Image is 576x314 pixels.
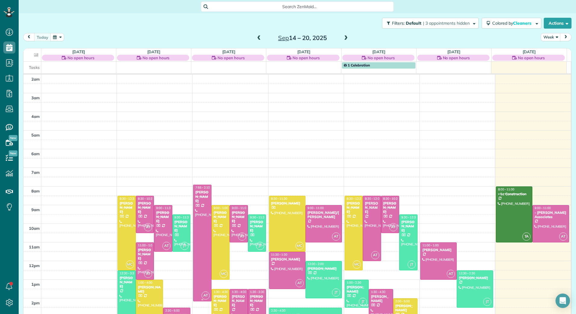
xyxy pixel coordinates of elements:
span: AT [144,270,152,278]
h2: 14 – 20, 2025 [265,35,340,41]
div: - [PERSON_NAME] Associates [534,211,567,219]
span: TA [522,232,531,241]
a: [DATE] [447,49,460,54]
span: AT [332,232,340,241]
a: [DATE] [72,49,85,54]
div: [PERSON_NAME] [250,294,265,307]
span: 2am [31,77,40,82]
span: | 3 appointments hidden [423,20,470,26]
span: AT [202,291,210,300]
span: AT [371,251,379,259]
div: [PERSON_NAME] [422,248,455,252]
div: [PERSON_NAME] [271,201,304,205]
span: 9:30 - 12:30 [401,215,418,219]
span: Sep [278,34,289,42]
div: [PERSON_NAME] [250,220,265,233]
span: 9:00 - 1:00 [214,206,228,210]
span: Cleaners [513,20,532,26]
div: [PERSON_NAME] [395,304,416,312]
span: JT [408,260,416,269]
button: today [34,33,51,41]
span: 12:30 - 2:30 [459,271,475,275]
span: New [9,135,17,141]
a: [DATE] [222,49,235,54]
span: Colored by [492,20,534,26]
button: Filters: Default | 3 appointments hidden [382,18,479,29]
div: [PERSON_NAME] [156,211,171,223]
div: [PERSON_NAME] [138,248,152,261]
div: [PERSON_NAME] [213,294,228,307]
a: [DATE] [372,49,385,54]
div: [PERSON_NAME] [138,285,161,294]
span: 8:30 - 12:30 [347,197,363,201]
span: 8:30 - 10:30 [383,197,399,201]
span: 2:00 - 5:00 [395,299,410,303]
div: [PERSON_NAME] [213,211,228,223]
button: Actions [544,18,571,29]
div: [PERSON_NAME] [401,220,416,233]
span: 11:00 - 1:00 [422,243,439,247]
span: 1:00 - 4:00 [138,281,152,285]
div: [PERSON_NAME] [346,285,367,294]
button: next [560,33,571,41]
span: Filters: [392,20,405,26]
div: [PERSON_NAME] [119,201,134,214]
div: [PERSON_NAME] [307,266,340,271]
span: 2:30 - 5:00 [165,309,180,312]
span: 8:30 - 12:00 [365,197,381,201]
span: 8:30 - 10:30 [138,197,154,201]
div: [PERSON_NAME] [231,294,246,307]
span: MC [220,270,228,278]
span: 6am [31,151,40,156]
span: 9am [31,207,40,212]
span: 4am [31,114,40,119]
span: 9:00 - 11:00 [232,206,248,210]
span: 1 Celebration [344,63,370,67]
span: 1:30 - 4:00 [232,290,246,294]
span: 9:30 - 11:30 [250,215,266,219]
span: MC [296,242,304,250]
span: 2pm [31,300,40,305]
div: [PERSON_NAME] [365,201,379,214]
span: MC [353,260,361,269]
span: 1:30 - 4:30 [371,290,385,294]
div: [PERSON_NAME] [195,190,210,203]
a: [DATE] [147,49,160,54]
span: AT [447,270,455,278]
span: 1pm [31,282,40,287]
span: 3am [31,95,40,100]
a: [DATE] [297,49,310,54]
span: 11:00 - 1:00 [138,243,154,247]
div: Open Intercom Messenger [556,294,570,308]
span: 8am [31,189,40,193]
div: [PERSON_NAME] [371,294,391,303]
a: Filters: Default | 3 appointments hidden [379,18,479,29]
span: 7am [31,170,40,175]
div: [PERSON_NAME] [346,201,361,214]
span: 8:30 - 11:30 [271,197,287,201]
span: 11am [29,245,40,249]
span: JT [483,298,491,306]
span: 12pm [29,263,40,268]
span: 8:30 - 12:30 [120,197,136,201]
span: 9:00 - 11:30 [156,206,172,210]
div: [PERSON_NAME] [138,201,152,214]
button: Colored byCleaners [482,18,541,29]
div: [PERSON_NAME] [383,201,398,214]
span: 9:00 - 11:00 [534,206,551,210]
span: AT [389,223,397,231]
span: 1:30 - 3:30 [250,290,265,294]
span: 9:30 - 11:30 [174,215,191,219]
div: - Lc Construction [498,192,531,196]
div: [PERSON_NAME] [459,276,491,280]
span: No open hours [443,55,470,61]
div: [PERSON_NAME] [271,257,304,261]
span: AT [296,279,304,287]
span: 2:30 - 4:30 [271,309,286,312]
div: [PERSON_NAME] [119,276,134,289]
span: New [9,150,17,156]
span: 11:30 - 1:30 [271,253,287,257]
span: No open hours [293,55,320,61]
span: No open hours [518,55,545,61]
button: prev [23,33,35,41]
